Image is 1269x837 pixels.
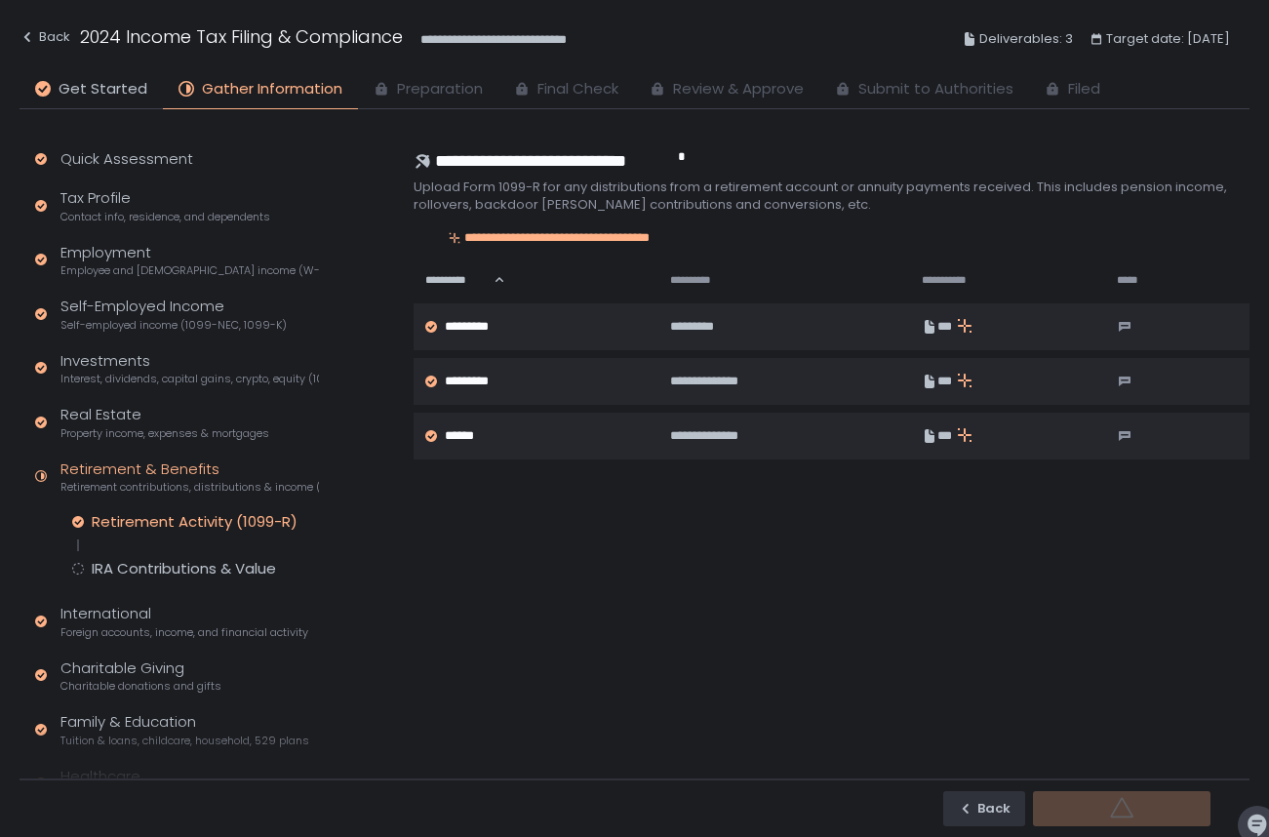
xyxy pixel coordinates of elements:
span: Get Started [59,78,147,100]
span: Charitable donations and gifts [60,679,221,694]
span: Preparation [397,78,483,100]
span: Interest, dividends, capital gains, crypto, equity (1099s, K-1s) [60,372,319,386]
div: Back [20,25,70,49]
span: Deliverables: 3 [979,27,1073,51]
span: Final Check [537,78,618,100]
div: Back [958,800,1011,817]
div: Real Estate [60,404,269,441]
div: Tax Profile [60,187,270,224]
div: Quick Assessment [60,148,193,171]
span: Filed [1068,78,1100,100]
div: International [60,603,308,640]
div: IRA Contributions & Value [92,559,276,578]
div: Investments [60,350,319,387]
span: Submit to Authorities [858,78,1013,100]
span: Review & Approve [673,78,804,100]
div: Self-Employed Income [60,296,287,333]
span: Target date: [DATE] [1106,27,1230,51]
span: Gather Information [202,78,342,100]
div: Healthcare [60,766,292,803]
span: Foreign accounts, income, and financial activity [60,625,308,640]
div: Employment [60,242,319,279]
button: Back [20,23,70,56]
div: Family & Education [60,711,309,748]
span: Employee and [DEMOGRAPHIC_DATA] income (W-2s) [60,263,319,278]
div: Retirement Activity (1099-R) [92,512,297,532]
div: Charitable Giving [60,658,221,695]
div: Upload Form 1099-R for any distributions from a retirement account or annuity payments received. ... [414,179,1249,214]
span: Tuition & loans, childcare, household, 529 plans [60,734,309,748]
span: Self-employed income (1099-NEC, 1099-K) [60,318,287,333]
button: Back [943,791,1025,826]
span: Property income, expenses & mortgages [60,426,269,441]
div: Retirement & Benefits [60,458,319,496]
span: Retirement contributions, distributions & income (1099-R, 5498) [60,480,319,495]
h1: 2024 Income Tax Filing & Compliance [80,23,403,50]
span: Contact info, residence, and dependents [60,210,270,224]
